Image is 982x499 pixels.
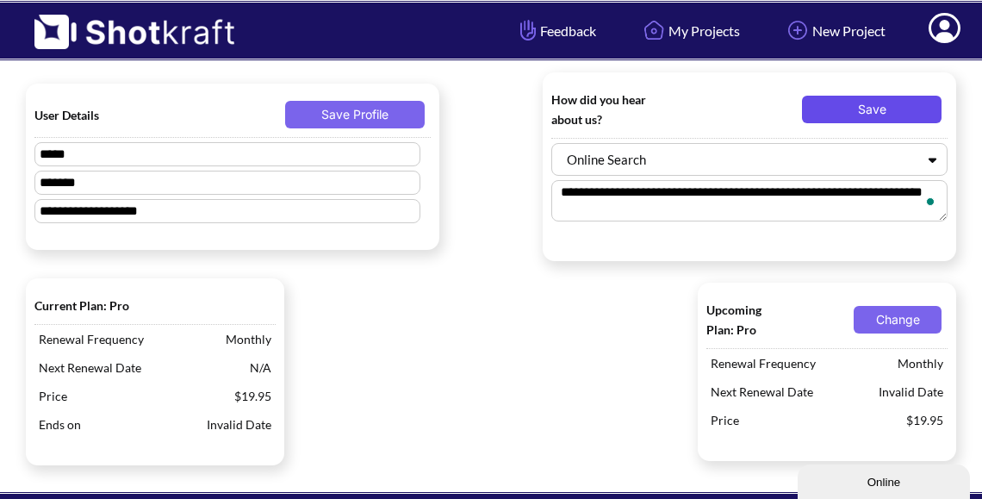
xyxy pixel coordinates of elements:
span: Upcoming Plan: Pro [706,300,777,340]
span: Renewal Frequency [34,325,221,353]
span: Current Plan: Pro [34,296,155,315]
button: Save Profile [285,101,425,128]
span: User Details [34,105,157,125]
span: Next Renewal Date [706,377,874,406]
iframe: chat widget [798,461,973,499]
span: Price [706,406,902,434]
span: $19.95 [902,406,948,434]
span: Invalid Date [202,410,276,439]
span: Invalid Date [874,377,948,406]
span: Next Renewal Date [34,353,245,382]
a: New Project [770,8,898,53]
span: Renewal Frequency [706,349,893,377]
a: My Projects [626,8,753,53]
span: How did you hear about us? [551,90,674,129]
textarea: To enrich screen reader interactions, please activate Accessibility in Grammarly extension settings [551,180,948,221]
span: Price [34,382,230,410]
span: Ends on [34,410,202,439]
span: Monthly [221,325,276,353]
img: Add Icon [783,16,812,45]
span: Monthly [893,349,948,377]
span: Feedback [516,21,596,41]
span: N/A [245,353,276,382]
button: Save [802,96,942,123]
img: Hand Icon [516,16,540,45]
img: Home Icon [639,16,668,45]
span: $19.95 [230,382,276,410]
button: Change [854,306,942,334]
